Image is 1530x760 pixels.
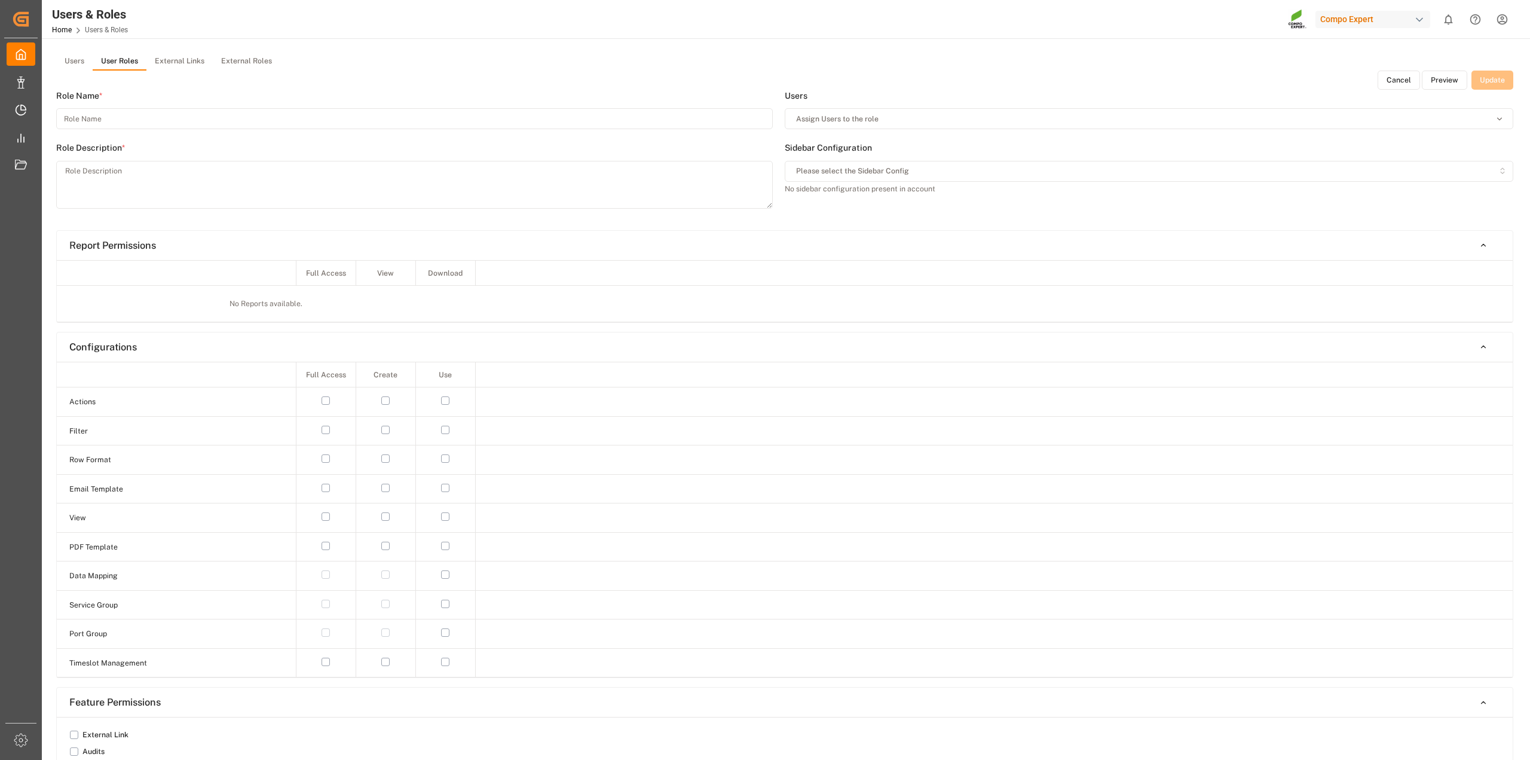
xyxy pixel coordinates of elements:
button: Preview [1422,71,1467,90]
button: User Roles [93,53,146,71]
a: Home [52,26,72,34]
small: External Link [78,731,128,738]
button: Cancel [1378,71,1420,90]
button: Compo Expert [1315,8,1435,30]
td: Actions [57,387,296,417]
td: Port Group [57,619,296,649]
td: PDF Template [57,532,296,561]
td: Filter [57,416,296,445]
p: No Reports available. [69,298,463,309]
td: Timeslot Management [57,648,296,677]
th: Download [415,261,475,286]
button: Feature Permissions [57,692,1513,713]
button: show 0 new notifications [1435,6,1462,33]
button: External Roles [213,53,280,71]
th: Full Access [296,261,356,286]
button: External Links [146,53,213,71]
span: Role Description [56,142,122,154]
th: Create [356,362,415,387]
td: Data Mapping [57,561,296,591]
div: Compo Expert [1315,11,1430,28]
span: Please select the Sidebar Config [796,166,909,176]
img: Screenshot%202023-09-29%20at%2010.02.21.png_1712312052.png [1288,9,1307,30]
th: Full Access [296,362,356,387]
div: Configurations [57,362,1513,677]
button: Report Permissions [57,235,1513,256]
span: Sidebar Configuration [785,142,872,154]
button: Help Center [1462,6,1489,33]
div: Report Permissions [57,260,1513,322]
td: View [57,503,296,533]
span: Users [785,90,807,102]
button: Users [56,53,93,71]
small: Audits [78,748,105,755]
input: Role Name [56,108,773,129]
th: Use [415,362,475,387]
div: Users & Roles [52,5,128,23]
p: No sidebar configuration present in account [785,184,1513,194]
button: Configurations [57,337,1513,358]
th: View [356,261,415,286]
span: Role Name [56,90,99,102]
td: Row Format [57,445,296,475]
span: Assign Users to the role [796,114,879,124]
td: Email Template [57,474,296,503]
td: Service Group [57,590,296,619]
button: Assign Users to the role [785,108,1513,129]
